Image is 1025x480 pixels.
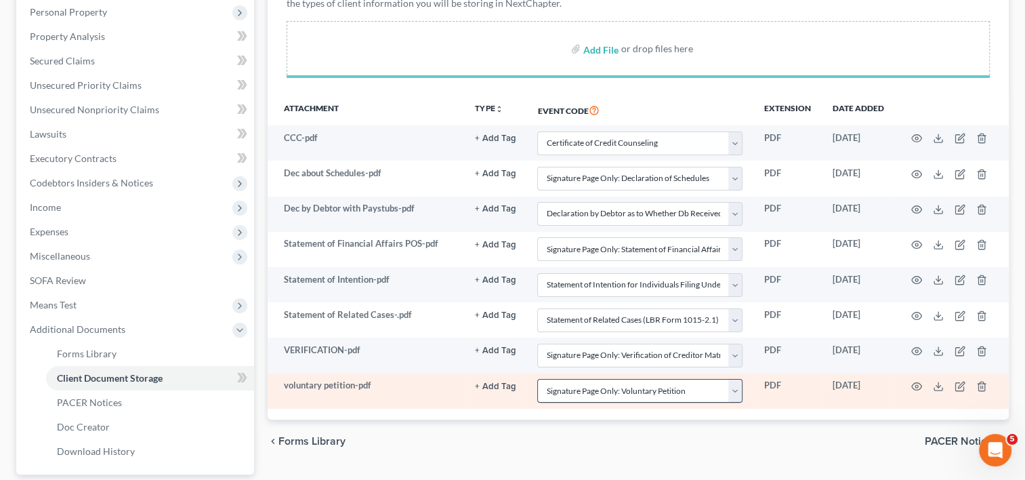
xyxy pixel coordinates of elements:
[753,94,822,125] th: Extension
[57,372,163,384] span: Client Document Storage
[475,382,516,391] button: + Add Tag
[753,197,822,232] td: PDF
[475,202,516,215] a: + Add Tag
[30,104,159,115] span: Unsecured Nonpriority Claims
[475,134,516,143] button: + Add Tag
[475,132,516,144] a: + Add Tag
[475,241,516,249] button: + Add Tag
[475,237,516,250] a: + Add Tag
[30,79,142,91] span: Unsecured Priority Claims
[57,397,122,408] span: PACER Notices
[278,436,346,447] span: Forms Library
[46,342,254,366] a: Forms Library
[19,122,254,146] a: Lawsuits
[475,346,516,355] button: + Add Tag
[1007,434,1018,445] span: 5
[19,268,254,293] a: SOFA Review
[475,276,516,285] button: + Add Tag
[268,436,278,447] i: chevron_left
[57,421,110,433] span: Doc Creator
[979,434,1011,466] iframe: Intercom live chat
[753,302,822,338] td: PDF
[46,366,254,391] a: Client Document Storage
[822,232,895,267] td: [DATE]
[30,153,117,164] span: Executory Contracts
[268,267,464,302] td: Statement of Intention-pdf
[268,436,346,447] button: chevron_left Forms Library
[475,311,516,320] button: + Add Tag
[475,273,516,286] a: + Add Tag
[526,94,753,125] th: Event Code
[19,146,254,171] a: Executory Contracts
[268,302,464,338] td: Statement of Related Cases-.pdf
[822,125,895,161] td: [DATE]
[753,125,822,161] td: PDF
[475,104,503,113] button: TYPEunfold_more
[268,374,464,409] td: voluntary petition-pdf
[57,445,135,457] span: Download History
[925,436,1009,447] button: PACER Notices chevron_right
[268,232,464,267] td: Statement of Financial Affairs POS-pdf
[822,197,895,232] td: [DATE]
[30,323,125,335] span: Additional Documents
[19,49,254,73] a: Secured Claims
[30,55,95,66] span: Secured Claims
[30,250,90,262] span: Miscellaneous
[475,308,516,321] a: + Add Tag
[822,161,895,196] td: [DATE]
[268,338,464,373] td: VERIFICATION-pdf
[30,128,66,140] span: Lawsuits
[30,226,68,237] span: Expenses
[19,24,254,49] a: Property Analysis
[822,338,895,373] td: [DATE]
[268,161,464,196] td: Dec about Schedules-pdf
[30,177,153,188] span: Codebtors Insiders & Notices
[268,125,464,161] td: CCC-pdf
[19,98,254,122] a: Unsecured Nonpriority Claims
[19,73,254,98] a: Unsecured Priority Claims
[268,197,464,232] td: Dec by Debtor with Paystubs-pdf
[30,275,86,286] span: SOFA Review
[925,436,998,447] span: PACER Notices
[822,302,895,338] td: [DATE]
[268,94,464,125] th: Attachment
[475,379,516,392] a: + Add Tag
[30,299,77,311] span: Means Test
[30,6,107,18] span: Personal Property
[46,415,254,439] a: Doc Creator
[822,94,895,125] th: Date added
[495,105,503,113] i: unfold_more
[753,232,822,267] td: PDF
[753,338,822,373] td: PDF
[753,267,822,302] td: PDF
[475,169,516,178] button: + Add Tag
[822,267,895,302] td: [DATE]
[475,167,516,180] a: + Add Tag
[475,344,516,357] a: + Add Tag
[46,391,254,415] a: PACER Notices
[46,439,254,464] a: Download History
[30,31,105,42] span: Property Analysis
[621,42,693,56] div: or drop files here
[753,374,822,409] td: PDF
[30,201,61,213] span: Income
[822,374,895,409] td: [DATE]
[475,205,516,214] button: + Add Tag
[57,348,117,359] span: Forms Library
[753,161,822,196] td: PDF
